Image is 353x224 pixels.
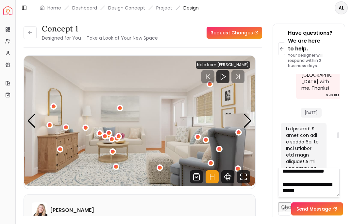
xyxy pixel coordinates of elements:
[32,202,47,218] img: Hannah James
[3,6,12,15] img: Spacejoy Logo
[190,170,203,183] svg: Shop Products from this design
[335,2,347,14] span: AL
[50,206,94,214] h6: [PERSON_NAME]
[47,5,61,11] a: Home
[326,92,339,99] div: 9:40 PM
[288,53,340,68] p: Your designer will respond within 2 business days.
[335,1,348,14] button: AL
[24,56,255,186] div: 1 / 5
[207,27,262,39] a: Request Changes
[221,170,234,183] svg: 360 View
[108,5,145,11] li: Design Concept
[42,24,158,34] h3: concept 1
[156,5,172,11] a: Project
[301,108,322,118] span: [DATE]
[196,61,250,69] div: Note from [PERSON_NAME]
[288,29,340,53] p: Have questions? We are here to help.
[237,170,250,183] svg: Fullscreen
[24,56,255,186] div: Carousel
[3,6,12,15] a: Spacejoy
[42,35,158,41] small: Designed for You – Take a Look at Your New Space
[183,5,199,11] span: Design
[27,114,36,128] div: Previous slide
[206,170,219,183] svg: Hotspots Toggle
[219,73,227,81] svg: Play
[291,202,343,215] button: Send Message
[40,5,199,11] nav: breadcrumb
[72,5,97,11] a: Dashboard
[24,56,255,186] img: Design Render 2
[243,114,252,128] div: Next slide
